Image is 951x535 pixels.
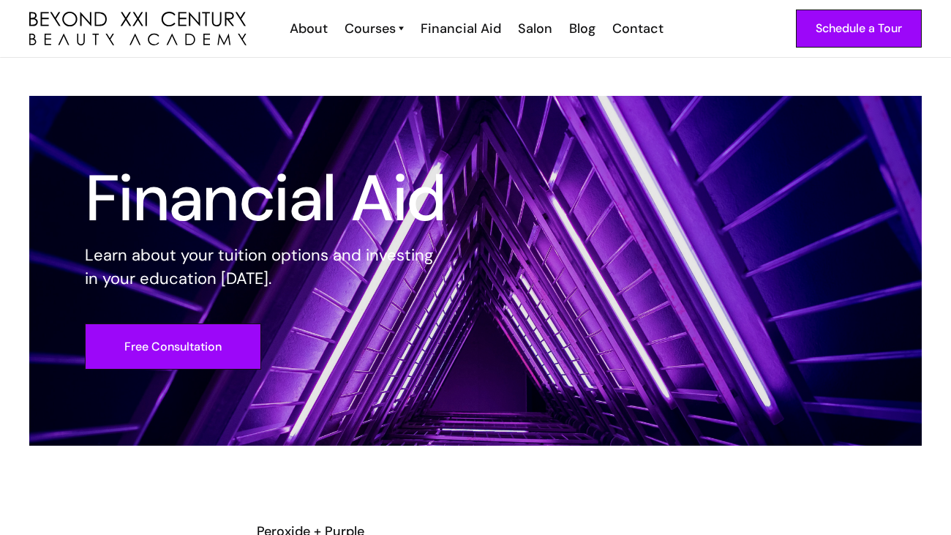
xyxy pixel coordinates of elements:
p: Learn about your tuition options and investing in your education [DATE]. [85,244,446,291]
div: Financial Aid [421,19,501,38]
div: Courses [345,19,396,38]
a: Schedule a Tour [796,10,922,48]
div: Blog [569,19,595,38]
a: About [280,19,335,38]
div: Schedule a Tour [816,19,902,38]
a: Free Consultation [85,323,261,370]
a: Salon [508,19,560,38]
div: About [290,19,328,38]
a: Contact [603,19,671,38]
h1: Financial Aid [85,172,446,225]
div: Salon [518,19,552,38]
img: beyond 21st century beauty academy logo [29,12,247,46]
a: Courses [345,19,404,38]
a: home [29,12,247,46]
a: Blog [560,19,603,38]
a: Financial Aid [411,19,508,38]
div: Contact [612,19,664,38]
